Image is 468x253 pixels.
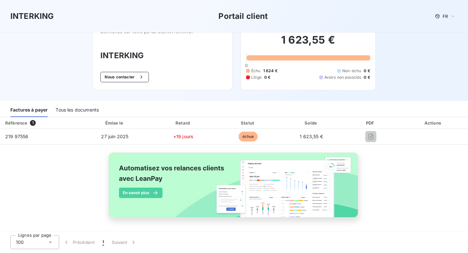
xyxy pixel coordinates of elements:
span: 1 624 € [263,68,278,74]
span: 100 [16,239,24,246]
button: Précédent [59,235,98,249]
span: Litige [251,74,262,80]
span: 1 [102,239,104,246]
h3: INTERKING [100,50,225,61]
span: 0 [245,63,248,68]
span: 219 97556 [5,134,28,139]
div: Factures à payer [10,103,48,117]
div: Émise le [81,120,149,126]
h3: INTERKING [10,10,54,22]
img: banner [103,149,365,229]
span: 0 € [364,74,370,80]
span: FR [443,14,448,19]
span: 27 juin 2025 [101,134,128,139]
div: Référence [5,120,27,126]
span: +19 jours [173,134,193,139]
div: Tous les documents [56,103,99,117]
div: Retard [152,120,215,126]
button: 1 [98,235,108,249]
div: Actions [400,120,467,126]
span: Échu [251,68,261,74]
h2: 1 623,55 € [246,33,370,53]
button: Suivant [108,235,141,249]
span: Avoirs non associés [324,74,361,80]
span: 1 [30,120,36,126]
span: 0 € [264,74,270,80]
h3: Portail client [218,10,268,22]
span: échue [239,132,258,141]
span: 0 € [364,68,370,74]
div: PDF [344,120,397,126]
div: Solde [281,120,341,126]
span: 1 623,55 € [300,134,323,139]
button: Nous contacter [100,72,149,82]
div: Statut [217,120,279,126]
span: Non-échu [342,68,361,74]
